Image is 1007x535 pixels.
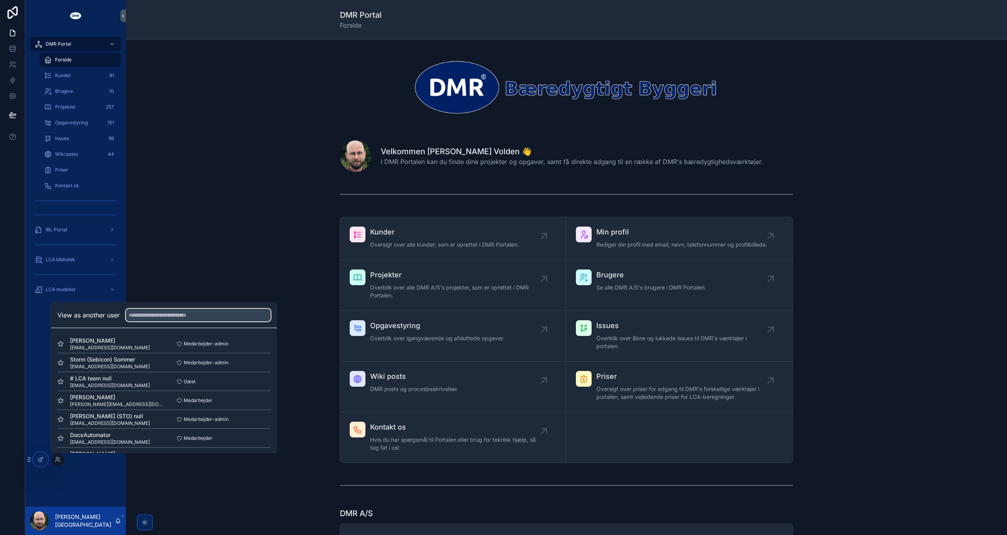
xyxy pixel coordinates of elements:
a: LCA modeller [30,282,121,297]
a: Kunder81 [39,68,121,83]
span: [PERSON_NAME] [70,393,164,401]
span: Medarbejder [184,397,212,404]
span: Medarbejder-admin [184,341,229,347]
span: Oversigt over priser for adgang til DMR's forskellige værktøjer i portalen, samt vejledende prise... [596,385,771,401]
img: App logo [69,9,82,22]
a: OpgavestyringOverblik over igangværende og afsluttede opgaver. [340,311,566,362]
a: iBL Portal [30,223,121,237]
span: [PERSON_NAME] (STO) null [70,412,150,420]
span: DMR posts og procesbeskrivelser. [370,385,458,393]
span: Kunder [55,72,71,79]
a: Opgavestyring151 [39,116,121,130]
a: Kontakt osHvis du har spørgsmål til Portalen eller brug for teknisk hjælp, så tag fat i os! [340,412,566,463]
span: Wiki posts [370,371,458,382]
a: Brugere10 [39,84,121,98]
span: Overblik over alle DMR A/S's projekter, som er oprettet i DMR Portalen. [370,284,544,299]
span: Min profil [596,227,767,238]
div: 96 [106,134,116,143]
span: [PERSON_NAME][EMAIL_ADDRESS][DOMAIN_NAME] [70,401,164,408]
span: Brugere [55,88,73,94]
span: Storm (Sebicon) Sommer [70,356,150,363]
span: Priser [55,167,68,173]
span: DMR Portal [46,41,71,47]
div: 44 [105,149,116,159]
span: Projekter [370,269,544,280]
span: Se alle DMR A/S's brugere i DMR Portalen. [596,284,706,291]
span: [EMAIL_ADDRESS][DOMAIN_NAME] [70,345,150,351]
span: LCA modeller [46,286,76,293]
span: Medarbejder-admin [184,360,229,366]
span: Opgavestyring [55,120,88,126]
span: Oversigt over alle kunder, som er oprettet i DMR Portalen. [370,241,519,249]
a: PriserOversigt over priser for adgang til DMR's forskellige værktøjer i portalen, samt vejledende... [566,362,793,412]
a: LCA bibliotek [30,253,121,267]
p: [PERSON_NAME] [GEOGRAPHIC_DATA] [55,513,115,529]
a: Kontakt os [39,179,121,193]
span: Projekter [55,104,76,110]
a: Forside [39,53,121,67]
a: Wiki posts44 [39,147,121,161]
span: Issues [55,135,69,142]
img: 30475-dmr_logo_baeredygtigt-byggeri_space-arround---noloco---narrow---transparrent---white-DMR.png [340,59,793,115]
div: 81 [107,71,116,80]
span: Medarbejder-admin [184,416,229,422]
a: BrugereSe alle DMR A/S's brugere i DMR Portalen. [566,260,793,311]
div: 257 [103,102,116,112]
span: [EMAIL_ADDRESS][DOMAIN_NAME] [70,439,150,445]
span: Brugere [596,269,706,280]
span: Priser [596,371,771,382]
h1: Velkommen [PERSON_NAME] Volden 👋 [381,146,763,157]
a: IssuesOverblik over åbne og lukkede issues til DMR's værktøjer i portalen. [566,311,793,362]
span: Kontakt os [55,183,79,189]
span: iBL Portal [46,227,67,233]
span: Wiki posts [55,151,78,157]
span: Overblik over igangværende og afsluttede opgaver. [370,334,504,342]
span: Kontakt os [370,422,544,433]
span: Medarbejder [184,435,212,441]
span: Opgavestyring [370,320,504,331]
a: ProjekterOverblik over alle DMR A/S's projekter, som er oprettet i DMR Portalen. [340,260,566,311]
span: Forside [55,57,72,63]
a: Min profilRediger din profil med email, navn, telefonnummer og profilbillede. [566,217,793,260]
span: Gæst [184,378,195,385]
div: 10 [107,87,116,96]
span: [EMAIL_ADDRESS][DOMAIN_NAME] [70,382,150,389]
h1: DMR A/S [340,508,373,519]
a: DMR Portal [30,37,121,51]
div: scrollable content [25,31,126,307]
span: [EMAIL_ADDRESS][DOMAIN_NAME] [70,420,150,426]
span: # LCA team null [70,374,150,382]
a: Priser [39,163,121,177]
span: DocsAutomator [70,431,150,439]
a: Issues96 [39,131,121,146]
a: KunderOversigt over alle kunder, som er oprettet i DMR Portalen. [340,217,566,260]
span: Hvis du har spørgsmål til Portalen eller brug for teknisk hjælp, så tag fat i os! [370,436,544,452]
span: Rediger din profil med email, navn, telefonnummer og profilbillede. [596,241,767,249]
div: 151 [105,118,116,127]
span: [PERSON_NAME] [70,450,150,458]
span: Issues [596,320,771,331]
span: Kunder [370,227,519,238]
span: [EMAIL_ADDRESS][DOMAIN_NAME] [70,363,150,370]
span: I DMR Portalen kan du finde dine projekter og opgaver, samt få direkte adgang til en række af DMR... [381,157,763,166]
span: Forside [340,20,382,30]
span: LCA bibliotek [46,256,75,263]
a: Projekter257 [39,100,121,114]
h2: View as another user [57,310,120,320]
span: [PERSON_NAME] [70,337,150,345]
a: Wiki postsDMR posts og procesbeskrivelser. [340,362,566,412]
span: Overblik over åbne og lukkede issues til DMR's værktøjer i portalen. [596,334,771,350]
h1: DMR Portal [340,9,382,20]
